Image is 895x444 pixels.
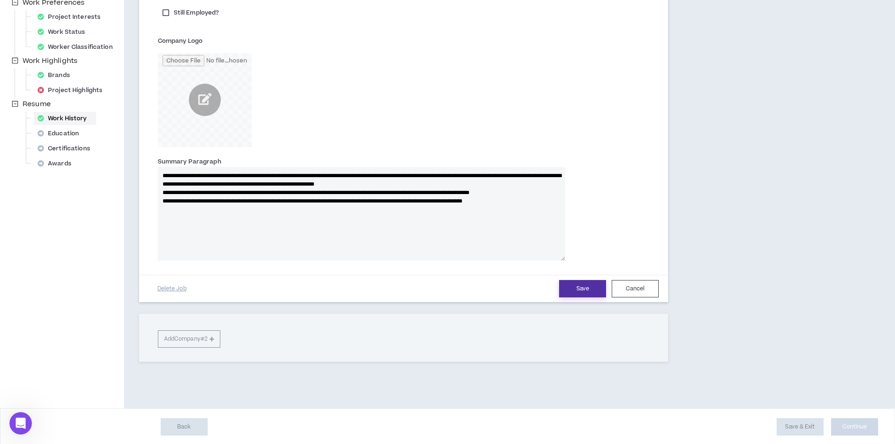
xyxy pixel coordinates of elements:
[34,25,94,39] div: Work Status
[161,418,208,436] button: Back
[158,154,221,169] label: Summary Paragraph
[34,69,79,82] div: Brands
[612,280,659,297] button: Cancel
[12,101,18,107] span: minus-square
[158,33,202,48] label: Company Logo
[34,142,100,155] div: Certifications
[21,99,53,110] span: Resume
[158,6,224,19] label: Still Employed?
[777,418,824,436] button: Save & Exit
[23,99,51,109] span: Resume
[34,40,122,54] div: Worker Classification
[34,112,96,125] div: Work History
[21,55,79,67] span: Work Highlights
[34,84,112,97] div: Project Highlights
[23,56,78,66] span: Work Highlights
[12,57,18,64] span: minus-square
[34,10,110,23] div: Project Interests
[148,280,195,297] button: Delete Job
[831,418,878,436] button: Continue
[9,412,32,435] iframe: Intercom live chat
[34,127,88,140] div: Education
[34,157,81,170] div: Awards
[559,280,606,297] button: Save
